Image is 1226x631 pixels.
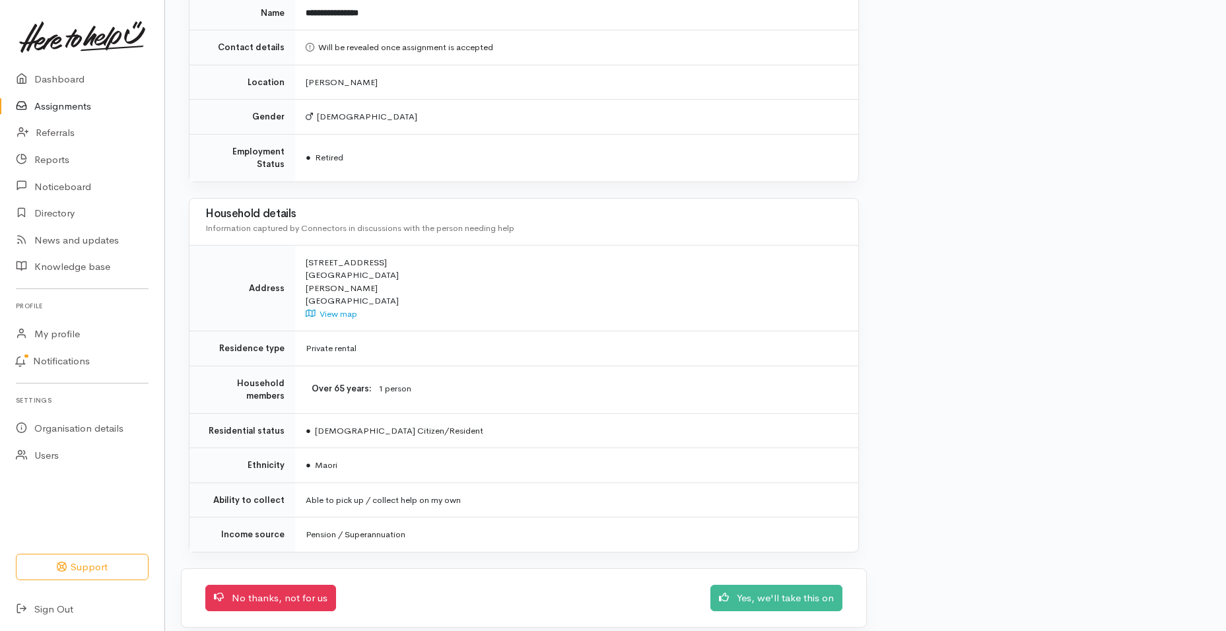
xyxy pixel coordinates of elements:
td: Employment Status [189,134,295,182]
h3: Household details [205,208,842,220]
dt: Over 65 years [306,382,372,395]
dd: 1 person [378,382,842,396]
span: [DEMOGRAPHIC_DATA] [306,111,417,122]
span: Information captured by Connectors in discussions with the person needing help [205,222,514,234]
span: ● [306,459,311,471]
a: Yes, we'll take this on [710,585,842,612]
button: Support [16,554,149,581]
h6: Settings [16,391,149,409]
td: Ability to collect [189,482,295,517]
div: [STREET_ADDRESS] [GEOGRAPHIC_DATA] [PERSON_NAME] [GEOGRAPHIC_DATA] [306,256,842,321]
td: Gender [189,100,295,135]
td: Household members [189,366,295,413]
a: No thanks, not for us [205,585,336,612]
td: Contact details [189,30,295,65]
a: View map [306,308,357,319]
td: Residence type [189,331,295,366]
span: Maori [306,459,337,471]
td: [PERSON_NAME] [295,65,858,100]
td: Location [189,65,295,100]
span: ● [306,152,311,163]
td: Residential status [189,413,295,448]
h6: Profile [16,297,149,315]
span: [DEMOGRAPHIC_DATA] Citizen/Resident [306,425,483,436]
td: Able to pick up / collect help on my own [295,482,858,517]
td: Private rental [295,331,858,366]
td: Ethnicity [189,448,295,483]
td: Pension / Superannuation [295,517,858,552]
span: ● [306,425,311,436]
span: Retired [306,152,343,163]
td: Income source [189,517,295,552]
td: Will be revealed once assignment is accepted [295,30,858,65]
td: Address [189,245,295,331]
